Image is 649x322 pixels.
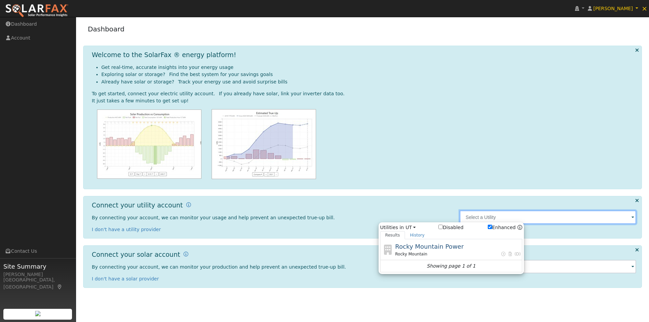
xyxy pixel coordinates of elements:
[501,251,506,257] span: Enhanced Provider
[92,90,636,97] div: To get started, connect your electric utility account. If you already have solar, link your inver...
[438,225,443,229] input: Disabled
[488,224,522,231] span: Show enhanced providers
[92,251,180,258] h1: Connect your solar account
[488,225,492,229] input: Enhanced
[35,311,41,316] img: retrieve
[405,231,430,239] a: History
[406,224,416,231] a: UT
[460,210,636,224] input: Select a Utility
[3,262,72,271] span: Site Summary
[380,231,405,239] a: Results
[101,64,636,71] li: Get real-time, accurate insights into your energy usage
[514,251,521,257] span: Deck
[518,225,522,230] a: Enhanced Providers
[5,4,69,18] img: SolarFax
[92,276,159,281] a: I don't have a solar provider
[642,4,647,13] span: ×
[427,263,475,270] i: Showing page 1 of 1
[438,224,463,231] label: Disabled
[92,51,236,59] h1: Welcome to the SolarFax ® energy platform!
[88,25,125,33] a: Dashboard
[488,224,516,231] label: Enhanced
[92,201,183,209] h1: Connect your utility account
[92,227,161,232] a: I don't have a utility provider
[57,284,63,290] a: Map
[92,264,346,270] span: By connecting your account, we can monitor your production and help prevent an unexpected true-up...
[438,224,463,231] span: Show disabled providers
[395,251,427,257] span: Rocky Mountain
[92,215,335,220] span: By connecting your account, we can monitor your usage and help prevent an unexpected true-up bill.
[3,271,72,278] div: [PERSON_NAME]
[3,276,72,291] div: [GEOGRAPHIC_DATA], [GEOGRAPHIC_DATA]
[395,243,464,250] span: Rocky Mountain Power
[508,251,513,257] span: Has bill PDF's
[380,224,522,231] span: Utilities in
[460,260,636,273] input: Select an Inverter
[101,78,636,85] li: Already have solar or storage? Track your energy use and avoid surprise bills
[92,97,636,104] div: It just takes a few minutes to get set up!
[101,71,636,78] li: Exploring solar or storage? Find the best system for your savings goals
[593,6,633,11] span: [PERSON_NAME]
